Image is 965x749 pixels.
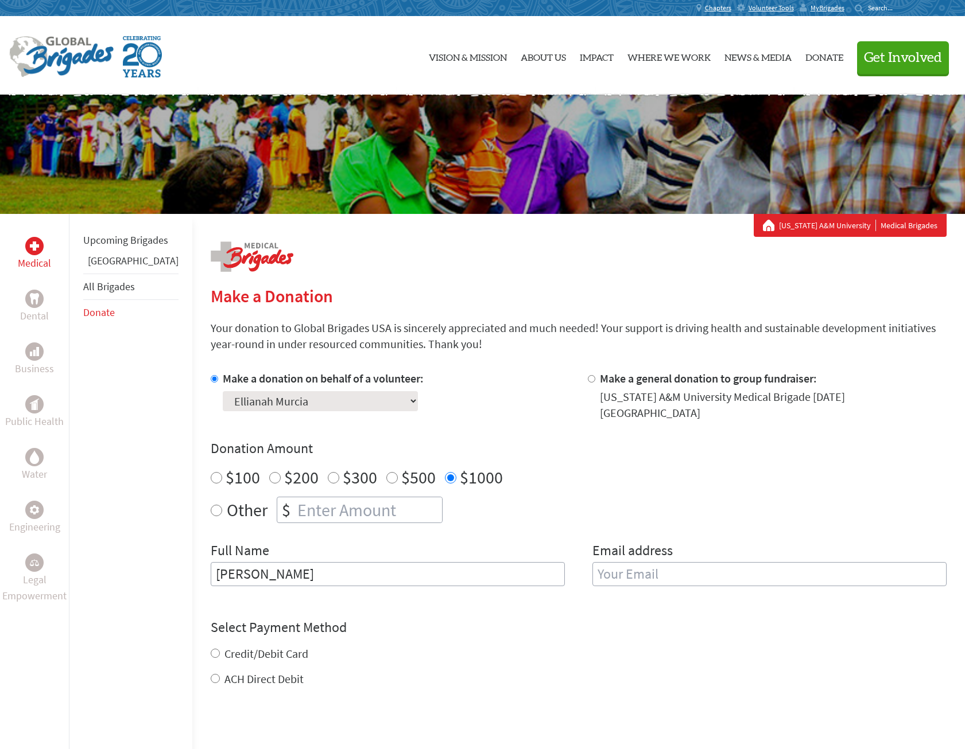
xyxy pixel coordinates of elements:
[811,3,844,13] span: MyBrigades
[83,300,179,325] li: Donate
[25,501,44,519] div: Engineering
[30,450,39,463] img: Water
[627,26,711,85] a: Where We Work
[224,672,304,686] label: ACH Direct Debit
[25,395,44,413] div: Public Health
[30,241,39,251] img: Medical
[521,26,566,85] a: About Us
[460,466,503,488] label: $1000
[600,371,817,385] label: Make a general donation to group fundraiser:
[83,280,135,293] a: All Brigades
[18,237,51,271] a: MedicalMedical
[211,541,269,562] label: Full Name
[277,497,295,522] div: $
[25,553,44,572] div: Legal Empowerment
[30,559,39,566] img: Legal Empowerment
[227,497,268,523] label: Other
[864,51,942,65] span: Get Involved
[22,466,47,482] p: Water
[9,501,60,535] a: EngineeringEngineering
[15,342,54,377] a: BusinessBusiness
[9,36,114,77] img: Global Brigades Logo
[211,320,947,352] p: Your donation to Global Brigades USA is sincerely appreciated and much needed! Your support is dr...
[20,308,49,324] p: Dental
[20,290,49,324] a: DentalDental
[15,361,54,377] p: Business
[22,448,47,482] a: WaterWater
[580,26,614,85] a: Impact
[211,562,565,586] input: Enter Full Name
[83,228,179,253] li: Upcoming Brigades
[592,562,947,586] input: Your Email
[429,26,507,85] a: Vision & Mission
[868,3,901,12] input: Search...
[600,389,947,421] div: [US_STATE] A&M University Medical Brigade [DATE] [GEOGRAPHIC_DATA]
[123,36,162,77] img: Global Brigades Celebrating 20 Years
[284,466,319,488] label: $200
[705,3,731,13] span: Chapters
[223,371,424,385] label: Make a donation on behalf of a volunteer:
[30,293,39,304] img: Dental
[88,254,179,267] a: [GEOGRAPHIC_DATA]
[401,466,436,488] label: $500
[779,220,876,231] a: [US_STATE] A&M University
[18,255,51,271] p: Medical
[25,448,44,466] div: Water
[83,306,115,319] a: Donate
[83,274,179,300] li: All Brigades
[30,347,39,356] img: Business
[211,286,947,306] h2: Make a Donation
[295,497,442,522] input: Enter Amount
[211,439,947,458] h4: Donation Amount
[211,241,293,272] img: logo-medical.png
[226,466,260,488] label: $100
[5,413,64,430] p: Public Health
[25,342,44,361] div: Business
[857,41,949,74] button: Get Involved
[724,26,792,85] a: News & Media
[749,3,794,13] span: Volunteer Tools
[763,220,937,231] div: Medical Brigades
[343,466,377,488] label: $300
[83,233,168,247] a: Upcoming Brigades
[30,505,39,514] img: Engineering
[2,572,67,604] p: Legal Empowerment
[211,618,947,637] h4: Select Payment Method
[9,519,60,535] p: Engineering
[25,237,44,255] div: Medical
[5,395,64,430] a: Public HealthPublic Health
[224,646,308,661] label: Credit/Debit Card
[30,399,39,410] img: Public Health
[805,26,843,85] a: Donate
[25,290,44,308] div: Dental
[83,253,179,274] li: Panama
[592,541,673,562] label: Email address
[2,553,67,604] a: Legal EmpowermentLegal Empowerment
